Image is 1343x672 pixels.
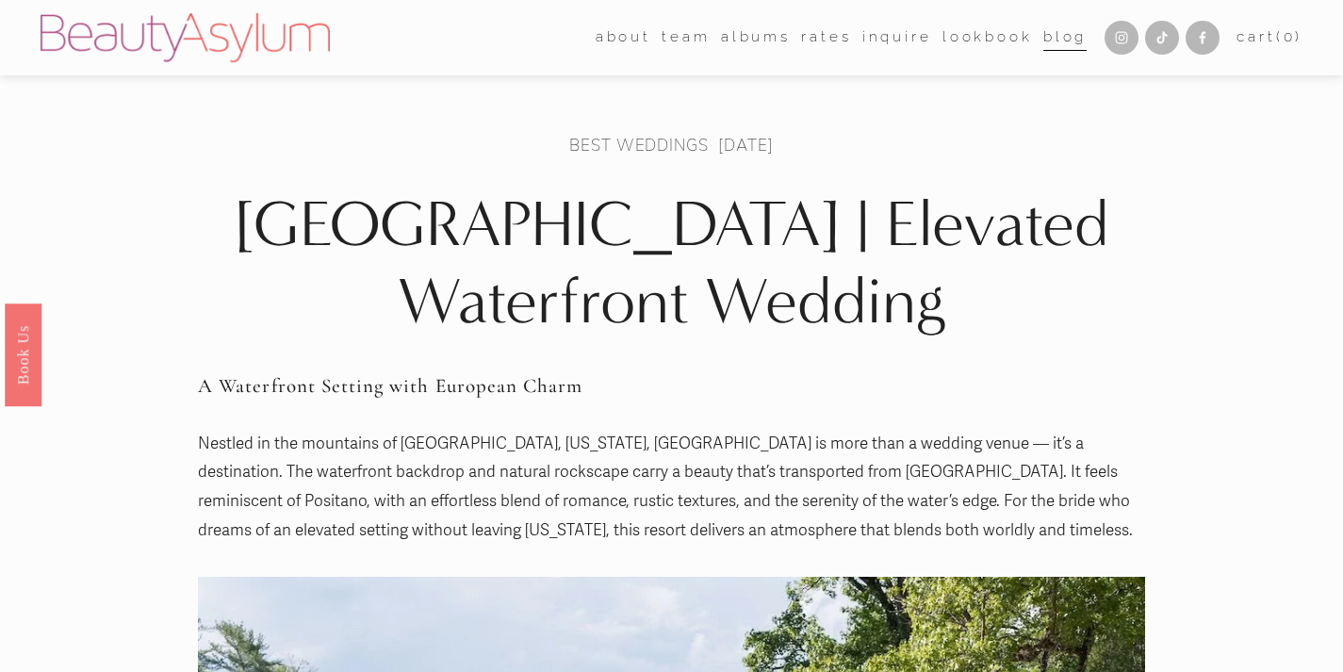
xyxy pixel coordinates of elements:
a: 0 items in cart [1237,25,1302,51]
a: albums [721,24,791,53]
img: Beauty Asylum | Bridal Hair &amp; Makeup Charlotte &amp; Atlanta [41,13,330,62]
h1: [GEOGRAPHIC_DATA] | Elevated Waterfront Wedding [198,187,1145,341]
a: Blog [1043,24,1087,53]
span: about [596,25,651,51]
a: Instagram [1105,21,1138,55]
h3: A Waterfront Setting with European Charm [198,374,1145,398]
a: Inquire [862,24,932,53]
a: Facebook [1186,21,1220,55]
a: folder dropdown [596,24,651,53]
a: folder dropdown [662,24,710,53]
a: Rates [801,24,851,53]
span: team [662,25,710,51]
span: [DATE] [718,134,773,156]
span: 0 [1284,28,1296,45]
p: Nestled in the mountains of [GEOGRAPHIC_DATA], [US_STATE], [GEOGRAPHIC_DATA] is more than a weddi... [198,430,1145,545]
span: ( ) [1276,28,1302,45]
a: TikTok [1145,21,1179,55]
a: Best Weddings [569,134,708,156]
a: Lookbook [942,24,1033,53]
a: Book Us [5,303,41,405]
